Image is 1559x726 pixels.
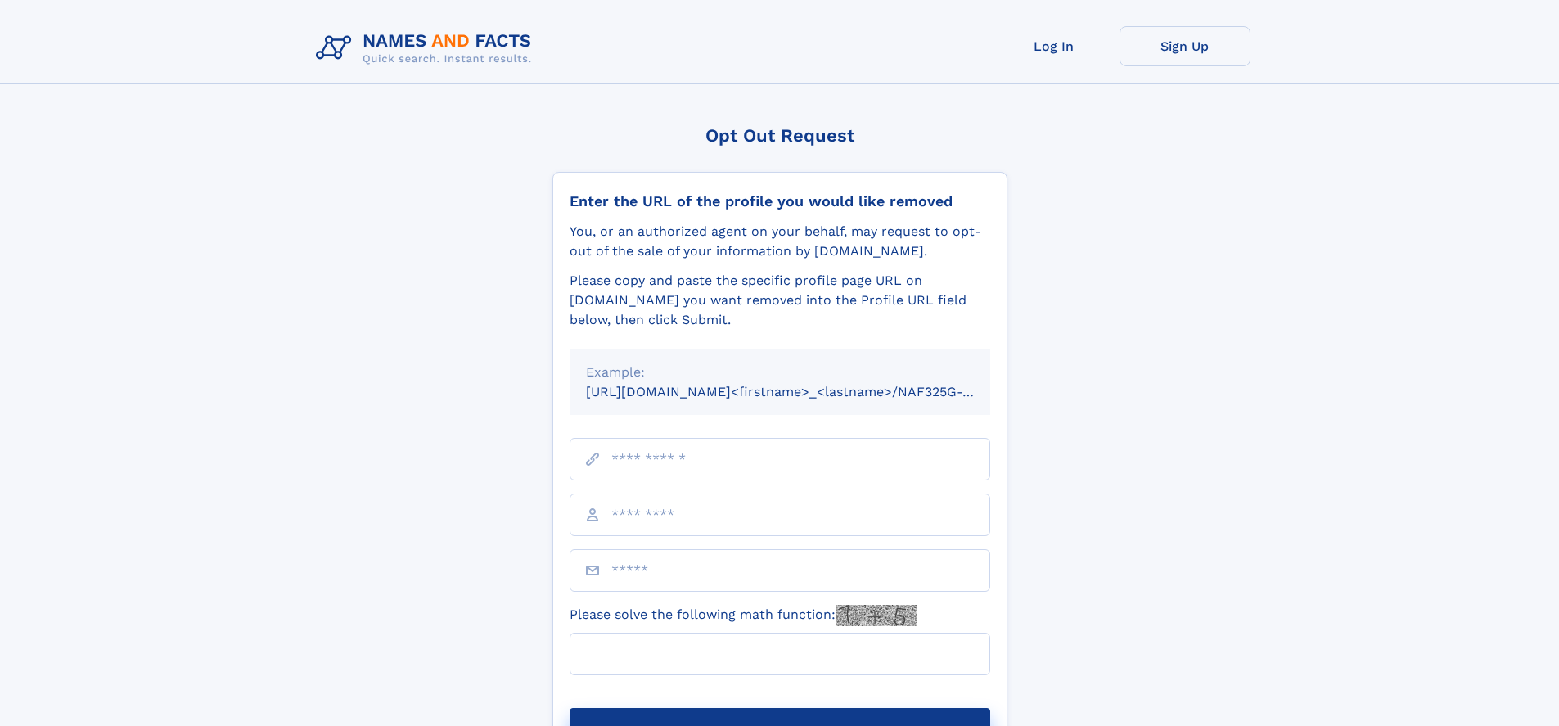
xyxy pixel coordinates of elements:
[309,26,545,70] img: Logo Names and Facts
[570,271,990,330] div: Please copy and paste the specific profile page URL on [DOMAIN_NAME] you want removed into the Pr...
[989,26,1120,66] a: Log In
[586,384,1021,399] small: [URL][DOMAIN_NAME]<firstname>_<lastname>/NAF325G-xxxxxxxx
[552,125,1007,146] div: Opt Out Request
[570,605,917,626] label: Please solve the following math function:
[1120,26,1250,66] a: Sign Up
[570,192,990,210] div: Enter the URL of the profile you would like removed
[586,363,974,382] div: Example:
[570,222,990,261] div: You, or an authorized agent on your behalf, may request to opt-out of the sale of your informatio...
